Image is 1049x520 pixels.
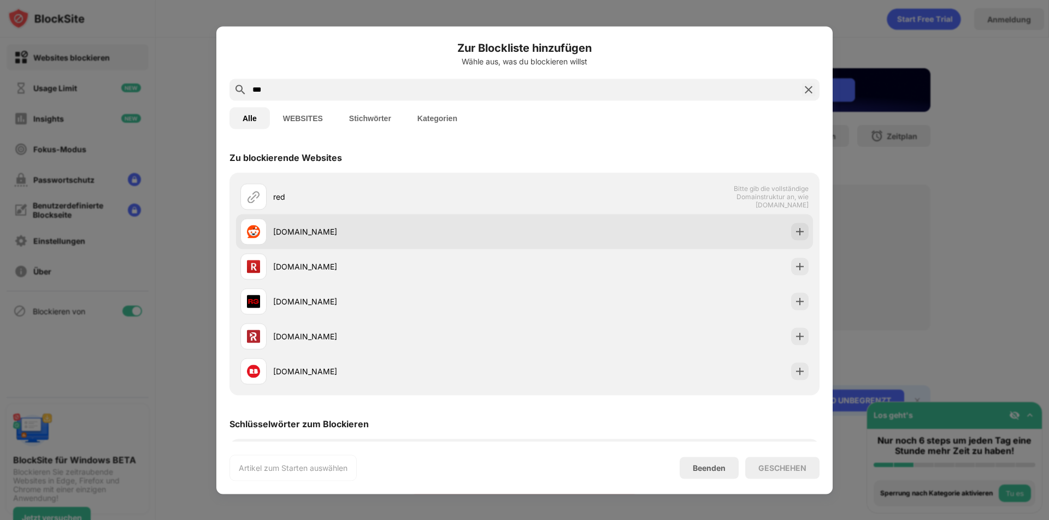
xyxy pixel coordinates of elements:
[247,190,260,203] img: url.svg
[247,330,260,343] img: favicons
[247,295,260,308] img: favicons
[273,331,524,342] div: [DOMAIN_NAME]
[229,57,820,65] div: Wähle aus, was du blockieren willst
[802,83,815,96] img: search-close
[273,366,524,377] div: [DOMAIN_NAME]
[247,364,260,378] img: favicons
[696,184,809,209] span: Bitte gib die vollständige Domainstruktur an, wie [DOMAIN_NAME]
[229,152,342,163] div: Zu blockierende Websites
[234,83,247,96] img: search.svg
[273,191,524,202] div: red
[229,418,369,429] div: Schlüsselwörter zum Blockieren
[270,107,336,129] button: WEBSITES
[273,261,524,272] div: [DOMAIN_NAME]
[273,296,524,307] div: [DOMAIN_NAME]
[239,462,347,473] div: Artikel zum Starten auswählen
[693,463,726,473] div: Beenden
[758,463,806,472] div: GESCHEHEN
[273,226,524,237] div: [DOMAIN_NAME]
[336,107,404,129] button: Stichwörter
[229,39,820,56] h6: Zur Blockliste hinzufügen
[247,260,260,273] img: favicons
[229,107,270,129] button: Alle
[247,225,260,238] img: favicons
[404,107,470,129] button: Kategorien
